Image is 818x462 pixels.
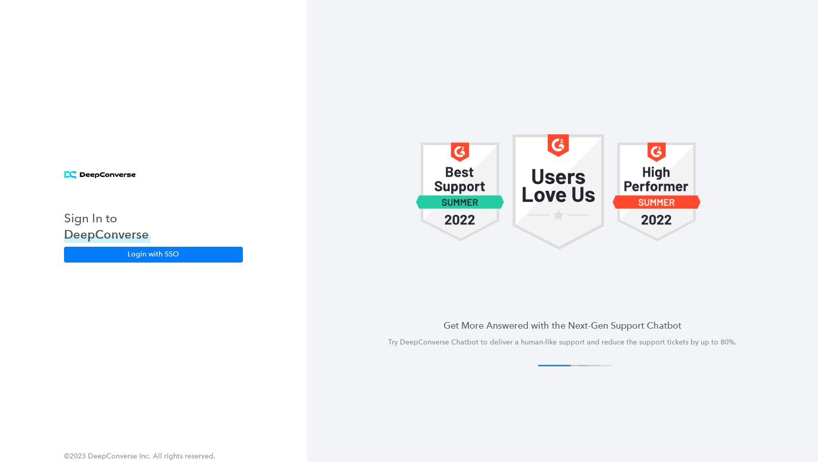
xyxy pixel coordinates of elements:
button: 3 [567,365,600,366]
img: carousel 1 [416,134,505,250]
h3: Sign In to [64,210,150,226]
h4: Get More Answered with the Next-Gen Support Chatbot [331,319,794,332]
span: Try DeepConverse Chatbot to deliver a human-like support and reduce the support tickets by up to ... [388,338,737,346]
span: ©2023 DeepConverse Inc. All rights reserved. [64,452,215,460]
button: Login with SSO [64,247,243,262]
h3: DeepConverse [64,226,150,243]
img: horizontal logo [64,171,136,180]
img: carousel 1 [612,134,701,250]
img: carousel 1 [513,134,604,250]
button: 1 [538,365,571,366]
button: 4 [579,365,612,366]
button: 2 [554,365,587,366]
